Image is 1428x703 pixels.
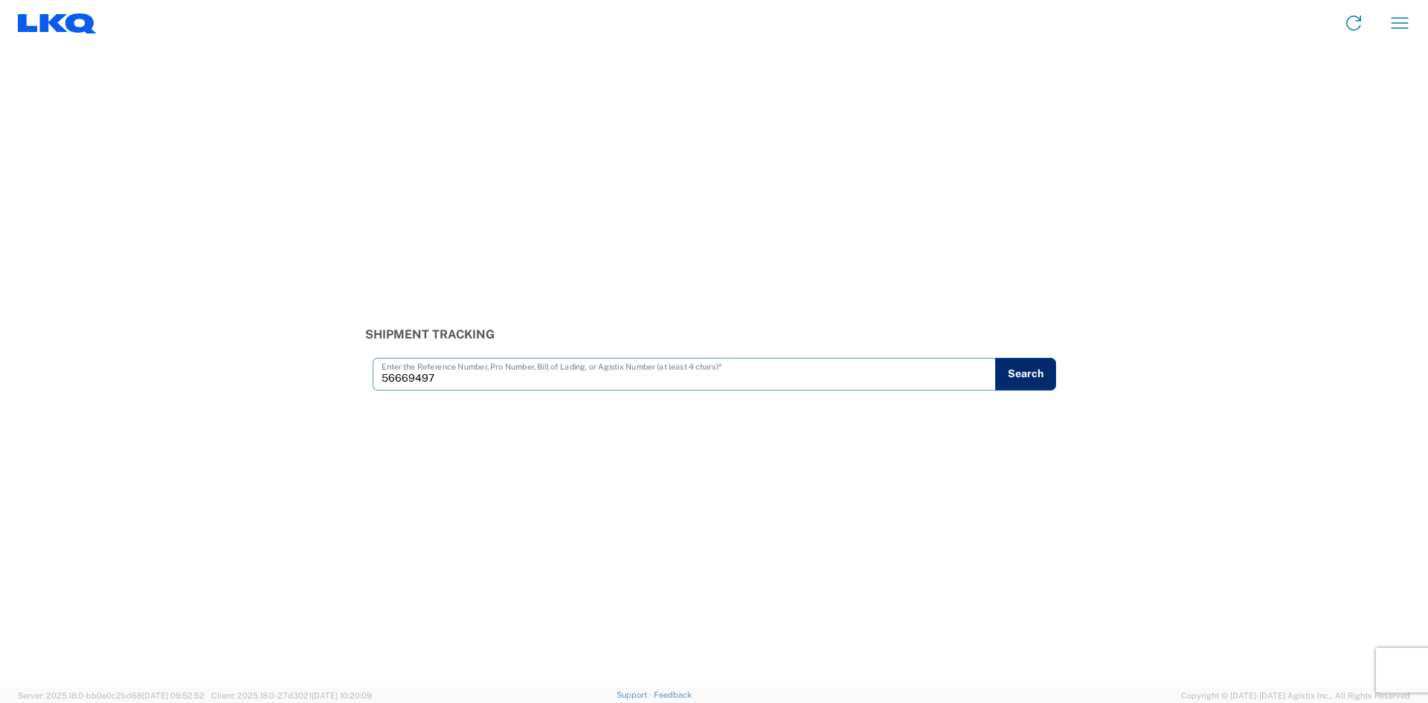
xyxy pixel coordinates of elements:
[995,358,1056,391] button: Search
[211,691,372,700] span: Client: 2025.18.0-27d3021
[18,691,205,700] span: Server: 2025.18.0-bb0e0c2bd68
[1181,689,1410,702] span: Copyright © [DATE]-[DATE] Agistix Inc., All Rights Reserved
[142,691,205,700] span: [DATE] 09:52:52
[365,327,1064,341] h3: Shipment Tracking
[617,690,654,699] a: Support
[312,691,372,700] span: [DATE] 10:20:09
[654,690,692,699] a: Feedback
